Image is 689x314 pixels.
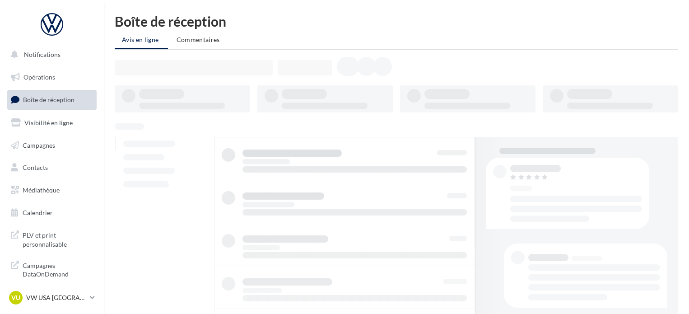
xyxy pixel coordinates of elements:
button: Notifications [5,45,95,64]
a: Contacts [5,158,98,177]
a: PLV et print personnalisable [5,225,98,252]
span: VU [11,293,20,302]
a: Boîte de réception [5,90,98,109]
span: Campagnes DataOnDemand [23,259,93,279]
a: Calendrier [5,203,98,222]
span: Campagnes [23,141,55,149]
span: Commentaires [177,36,220,43]
div: Boîte de réception [115,14,678,28]
a: Médiathèque [5,181,98,200]
a: Campagnes DataOnDemand [5,256,98,282]
span: Opérations [23,73,55,81]
span: Calendrier [23,209,53,216]
span: Médiathèque [23,186,60,194]
span: Visibilité en ligne [24,119,73,127]
a: Visibilité en ligne [5,113,98,132]
a: VU VW USA [GEOGRAPHIC_DATA] [7,289,97,306]
span: Contacts [23,164,48,171]
span: Boîte de réception [23,96,74,103]
span: Notifications [24,51,61,58]
a: Campagnes [5,136,98,155]
p: VW USA [GEOGRAPHIC_DATA] [26,293,86,302]
span: PLV et print personnalisable [23,229,93,248]
a: Opérations [5,68,98,87]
